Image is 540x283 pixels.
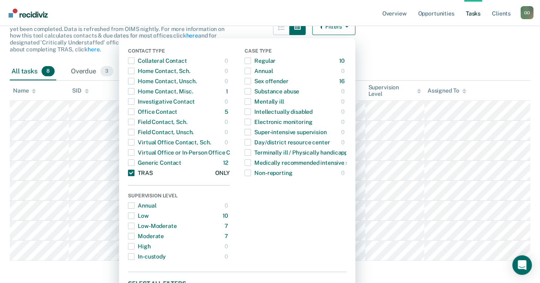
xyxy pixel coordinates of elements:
[128,146,248,159] div: Virtual Office or In-Person Office Contact
[341,115,346,128] div: 0
[215,166,230,179] div: ONLY
[13,87,36,94] div: Name
[222,209,230,222] div: 10
[223,156,230,169] div: 12
[128,193,230,200] div: Supervision Level
[245,146,354,159] div: Terminally ill / Physically handicapped
[128,250,166,263] div: In-custody
[245,48,346,55] div: Case Type
[245,105,313,118] div: Intellectually disabled
[128,156,181,169] div: Generic Contact
[225,219,230,232] div: 7
[9,9,48,18] img: Recidiviz
[128,126,194,139] div: Field Contact, Unsch.
[245,136,330,149] div: Day/district resource center
[225,54,230,67] div: 0
[225,105,230,118] div: 5
[341,95,346,108] div: 0
[128,230,164,243] div: Moderate
[341,166,346,179] div: 0
[245,95,284,108] div: Mentally ill
[312,19,355,35] button: Filters
[245,85,299,98] div: Substance abuse
[128,115,187,128] div: Field Contact, Sch.
[341,126,346,139] div: 0
[10,19,225,53] span: The clients listed below have upcoming requirements due this month that have not yet been complet...
[128,85,193,98] div: Home Contact, Misc.
[225,126,230,139] div: 0
[10,63,56,81] div: All tasks8
[69,63,115,81] div: Overdue3
[225,64,230,77] div: 0
[225,199,230,212] div: 0
[520,6,533,19] div: O O
[225,115,230,128] div: 0
[42,66,55,77] span: 8
[100,66,113,77] span: 3
[368,84,421,98] div: Supervision Level
[341,105,346,118] div: 0
[186,32,198,39] a: here
[128,95,195,108] div: Investigative Contact
[128,136,211,149] div: Virtual Office Contact, Sch.
[128,219,176,232] div: Low-Moderate
[339,75,346,88] div: 16
[128,64,190,77] div: Home Contact, Sch.
[245,126,326,139] div: Super-intensive supervision
[128,240,150,253] div: High
[72,87,89,94] div: SID
[245,115,312,128] div: Electronic monitoring
[128,105,177,118] div: Office Contact
[245,54,276,67] div: Regular
[512,255,532,275] div: Open Intercom Messenger
[520,6,533,19] button: Profile dropdown button
[88,46,99,53] a: here
[128,209,149,222] div: Low
[245,156,375,169] div: Medically recommended intensive supervision
[128,54,187,67] div: Collateral Contact
[428,87,466,94] div: Assigned To
[225,75,230,88] div: 0
[341,85,346,98] div: 0
[339,54,346,67] div: 10
[245,64,273,77] div: Annual
[128,166,152,179] div: TRAS
[225,240,230,253] div: 0
[225,95,230,108] div: 0
[128,48,230,55] div: Contact Type
[225,250,230,263] div: 0
[225,136,230,149] div: 0
[128,199,156,212] div: Annual
[226,85,230,98] div: 1
[225,230,230,243] div: 7
[341,64,346,77] div: 0
[245,75,288,88] div: Sex offender
[245,166,292,179] div: Non-reporting
[128,75,196,88] div: Home Contact, Unsch.
[341,136,346,149] div: 0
